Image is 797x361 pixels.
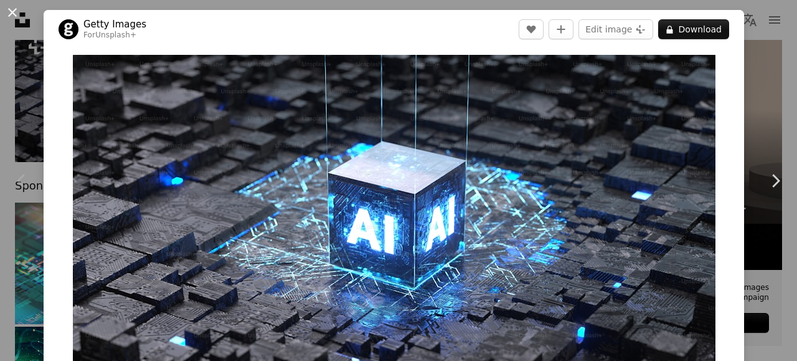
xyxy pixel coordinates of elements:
[658,19,729,39] button: Download
[83,31,146,41] div: For
[578,19,653,39] button: Edit image
[83,18,146,31] a: Getty Images
[549,19,573,39] button: Add to Collection
[95,31,136,39] a: Unsplash+
[59,19,78,39] img: Go to Getty Images's profile
[753,121,797,241] a: Next
[519,19,544,39] button: Like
